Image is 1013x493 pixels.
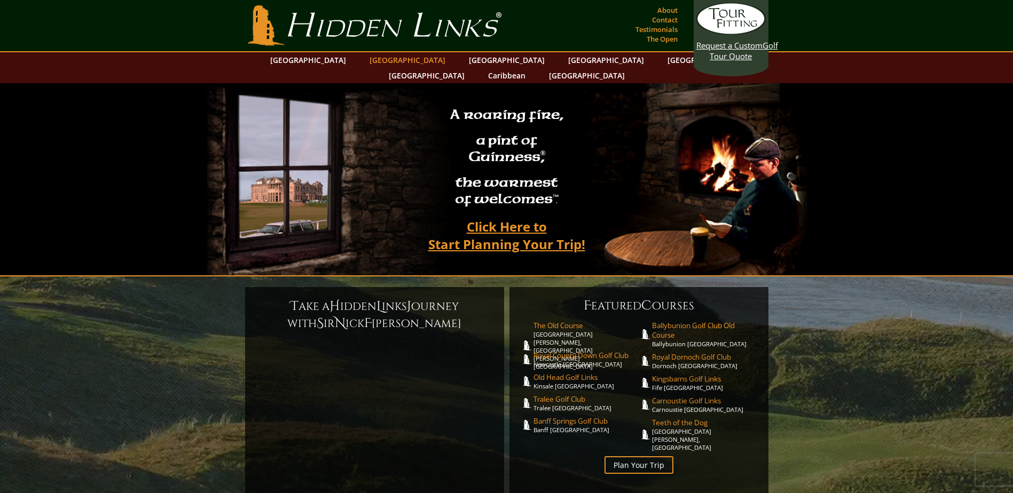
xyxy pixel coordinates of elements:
h2: A roaring fire, a pint of Guinness , the warmest of welcomes™. [443,102,570,214]
a: Click Here toStart Planning Your Trip! [418,214,596,257]
a: Request a CustomGolf Tour Quote [696,3,766,61]
span: Banff Springs Golf Club [533,416,639,426]
span: The Old Course [533,321,639,330]
span: Ballybunion Golf Club Old Course [652,321,758,340]
span: S [317,315,324,332]
span: C [641,297,652,314]
span: H [329,298,340,315]
a: Caribbean [483,68,531,83]
a: Carnoustie Golf LinksCarnoustie [GEOGRAPHIC_DATA] [652,396,758,414]
a: Old Head Golf LinksKinsale [GEOGRAPHIC_DATA] [533,372,639,390]
a: Royal County Down Golf ClubNewcastle [GEOGRAPHIC_DATA] [533,351,639,368]
span: J [407,298,411,315]
a: Testimonials [633,22,680,37]
a: Contact [649,12,680,27]
a: Plan Your Trip [604,456,673,474]
a: [GEOGRAPHIC_DATA] [383,68,470,83]
span: F [584,297,591,314]
a: [GEOGRAPHIC_DATA] [544,68,630,83]
span: Carnoustie Golf Links [652,396,758,405]
a: Tralee Golf ClubTralee [GEOGRAPHIC_DATA] [533,394,639,412]
a: Royal Dornoch Golf ClubDornoch [GEOGRAPHIC_DATA] [652,352,758,370]
span: T [290,298,299,315]
a: Kingsbarns Golf LinksFife [GEOGRAPHIC_DATA] [652,374,758,392]
a: [GEOGRAPHIC_DATA] [364,52,451,68]
a: The Open [644,31,680,46]
span: Teeth of the Dog [652,418,758,427]
span: Tralee Golf Club [533,394,639,404]
span: N [335,315,345,332]
span: Request a Custom [696,40,763,51]
a: Ballybunion Golf Club Old CourseBallybunion [GEOGRAPHIC_DATA] [652,321,758,348]
span: Kingsbarns Golf Links [652,374,758,384]
a: Teeth of the Dog[GEOGRAPHIC_DATA][PERSON_NAME], [GEOGRAPHIC_DATA] [652,418,758,451]
a: [GEOGRAPHIC_DATA] [563,52,649,68]
span: Royal Dornoch Golf Club [652,352,758,362]
a: [GEOGRAPHIC_DATA] [662,52,749,68]
span: Royal County Down Golf Club [533,351,639,360]
a: [GEOGRAPHIC_DATA] [464,52,550,68]
span: L [376,298,382,315]
a: About [655,3,680,18]
span: F [364,315,372,332]
h6: eatured ourses [520,297,758,314]
h6: ake a idden inks ourney with ir ick [PERSON_NAME] [256,298,493,332]
a: The Old Course[GEOGRAPHIC_DATA][PERSON_NAME], [GEOGRAPHIC_DATA][PERSON_NAME] [GEOGRAPHIC_DATA] [533,321,639,370]
span: Old Head Golf Links [533,372,639,382]
a: [GEOGRAPHIC_DATA] [265,52,351,68]
a: Banff Springs Golf ClubBanff [GEOGRAPHIC_DATA] [533,416,639,434]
